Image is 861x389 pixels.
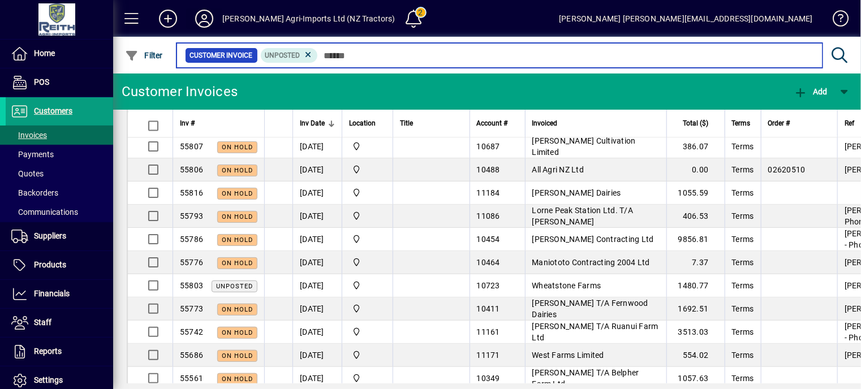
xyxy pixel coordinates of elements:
div: Inv # [180,117,257,129]
span: Terms [732,117,751,129]
span: Quotes [11,169,44,178]
button: Profile [186,8,222,29]
span: Ashburton [349,187,386,199]
span: Suppliers [34,231,66,240]
span: Payments [11,150,54,159]
span: On hold [222,213,253,221]
span: 11161 [477,327,500,336]
span: 55786 [180,235,203,244]
span: Invoices [11,131,47,140]
span: Order # [768,117,790,129]
span: 11086 [477,211,500,221]
span: Backorders [11,188,58,197]
div: Total ($) [674,117,719,129]
span: On hold [222,260,253,267]
a: Staff [6,309,113,337]
span: Terms [732,281,754,290]
button: Filter [122,45,166,66]
span: Ashburton [349,279,386,292]
a: Financials [6,280,113,308]
a: Quotes [6,164,113,183]
span: Staff [34,318,51,327]
span: 11184 [477,188,500,197]
span: Title [400,117,413,129]
span: 55773 [180,304,203,313]
td: 3513.03 [666,321,725,344]
div: Order # [768,117,830,129]
span: Settings [34,375,63,384]
span: Lorne Peak Station Ltd. T/A [PERSON_NAME] [532,206,634,226]
span: On hold [222,144,253,151]
span: On hold [222,375,253,383]
span: 10687 [477,142,500,151]
span: 02620510 [768,165,806,174]
a: Home [6,40,113,68]
a: Products [6,251,113,279]
span: [PERSON_NAME] T/A Fernwood Dairies [532,299,649,319]
td: [DATE] [292,205,342,228]
a: Invoices [6,126,113,145]
span: Ashburton [349,140,386,153]
div: [PERSON_NAME] Agri-Imports Ltd (NZ Tractors) [222,10,395,28]
span: Ashburton [349,372,386,384]
span: Inv Date [300,117,325,129]
span: Communications [11,208,78,217]
div: Customer Invoices [122,83,238,101]
span: On hold [222,236,253,244]
td: [DATE] [292,135,342,158]
span: Home [34,49,55,58]
mat-chip: Customer Invoice Status: Unposted [261,48,318,63]
span: Ashburton [349,210,386,222]
td: 406.53 [666,205,725,228]
span: Location [349,117,376,129]
span: West Farms Limited [532,351,605,360]
span: Terms [732,351,754,360]
span: Unposted [216,283,253,290]
td: 0.00 [666,158,725,181]
span: On hold [222,190,253,197]
span: Unposted [265,51,300,59]
a: Communications [6,202,113,222]
span: Financials [34,289,70,298]
div: Location [349,117,386,129]
span: 10723 [477,281,500,290]
span: 55807 [180,142,203,151]
span: 10454 [477,235,500,244]
div: [PERSON_NAME] [PERSON_NAME][EMAIL_ADDRESS][DOMAIN_NAME] [559,10,813,28]
td: 386.07 [666,135,725,158]
span: All Agri NZ Ltd [532,165,584,174]
td: [DATE] [292,321,342,344]
div: Title [400,117,462,129]
span: Maniototo Contracting 2004 Ltd [532,258,651,267]
span: Ashburton [349,302,386,315]
span: 55686 [180,351,203,360]
span: Terms [732,374,754,383]
span: Filter [125,51,163,60]
span: 55806 [180,165,203,174]
a: Suppliers [6,222,113,250]
td: 1480.77 [666,274,725,297]
td: [DATE] [292,251,342,274]
span: On hold [222,329,253,336]
span: Products [34,260,66,269]
span: 55776 [180,258,203,267]
span: Ref [845,117,854,129]
span: Terms [732,165,754,174]
span: 55742 [180,327,203,336]
td: 7.37 [666,251,725,274]
span: Ashburton [349,256,386,269]
td: [DATE] [292,274,342,297]
td: 554.02 [666,344,725,367]
span: Terms [732,142,754,151]
span: On hold [222,352,253,360]
span: Terms [732,258,754,267]
td: 1055.59 [666,181,725,205]
span: Ashburton [349,326,386,338]
span: Total ($) [683,117,709,129]
span: Inv # [180,117,195,129]
span: 11171 [477,351,500,360]
span: On hold [222,167,253,174]
span: Terms [732,211,754,221]
span: Terms [732,327,754,336]
span: [PERSON_NAME] T/A Ruanui Farm Ltd [532,322,658,342]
